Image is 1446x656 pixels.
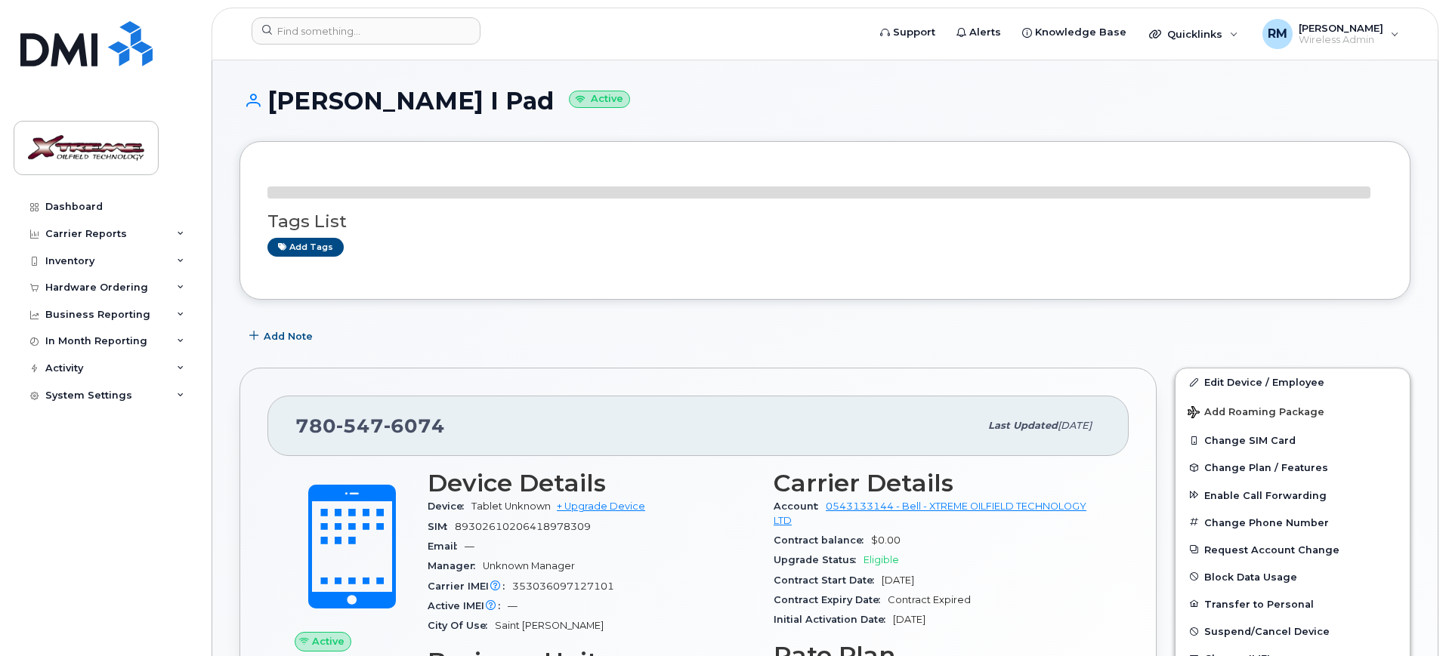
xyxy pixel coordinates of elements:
span: 89302610206418978309 [455,521,591,532]
button: Enable Call Forwarding [1176,482,1410,509]
span: 353036097127101 [512,581,614,592]
h3: Device Details [428,470,755,497]
span: Contract Expired [888,594,971,605]
span: Saint [PERSON_NAME] [495,620,604,631]
span: Tablet Unknown [471,500,551,512]
button: Suspend/Cancel Device [1176,618,1410,645]
span: Active [312,634,345,648]
h3: Carrier Details [774,470,1101,497]
span: Eligible [864,554,899,565]
span: Contract Start Date [774,574,882,586]
span: City Of Use [428,620,495,631]
span: $0.00 [871,534,901,546]
button: Add Note [239,322,326,350]
span: Enable Call Forwarding [1204,489,1327,500]
a: + Upgrade Device [557,500,645,512]
button: Block Data Usage [1176,563,1410,590]
button: Transfer to Personal [1176,590,1410,618]
span: Last updated [988,420,1058,431]
a: Edit Device / Employee [1176,368,1410,396]
span: Add Note [264,329,313,343]
span: [DATE] [882,574,914,586]
span: — [508,600,518,611]
span: 780 [295,414,445,437]
span: Upgrade Status [774,554,864,565]
span: [DATE] [893,614,925,625]
span: 6074 [384,414,445,437]
button: Change Phone Number [1176,509,1410,536]
button: Request Account Change [1176,536,1410,563]
h3: Tags List [267,212,1383,231]
span: Add Roaming Package [1188,406,1324,420]
span: Account [774,500,826,512]
span: Change Plan / Features [1204,462,1328,473]
span: SIM [428,521,455,532]
button: Change Plan / Features [1176,454,1410,481]
span: Unknown Manager [483,560,575,571]
span: Email [428,541,465,552]
span: Carrier IMEI [428,581,512,592]
span: Manager [428,560,483,571]
span: — [465,541,474,552]
a: Add tags [267,238,344,257]
h1: [PERSON_NAME] I Pad [239,88,1410,114]
small: Active [569,91,630,108]
span: 547 [336,414,384,437]
span: Contract balance [774,534,871,546]
button: Add Roaming Package [1176,396,1410,427]
button: Change SIM Card [1176,427,1410,454]
span: Suspend/Cancel Device [1204,626,1330,637]
span: Device [428,500,471,512]
span: Active IMEI [428,600,508,611]
span: Contract Expiry Date [774,594,888,605]
span: [DATE] [1058,420,1092,431]
span: Initial Activation Date [774,614,893,625]
a: 0543133144 - Bell - XTREME OILFIELD TECHNOLOGY LTD [774,500,1086,525]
